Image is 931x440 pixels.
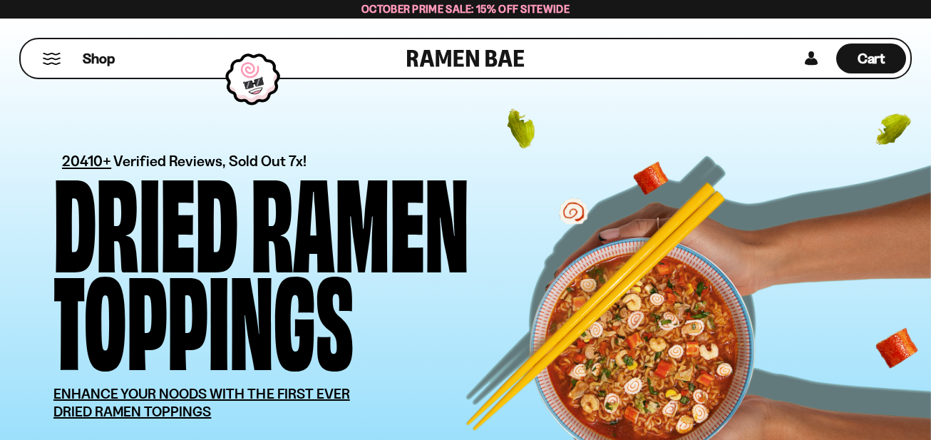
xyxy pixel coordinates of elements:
[836,39,906,78] div: Cart
[251,168,469,266] div: Ramen
[361,2,570,16] span: October Prime Sale: 15% off Sitewide
[53,266,354,364] div: Toppings
[83,49,115,68] span: Shop
[42,53,61,65] button: Mobile Menu Trigger
[83,44,115,73] a: Shop
[53,385,350,420] u: ENHANCE YOUR NOODS WITH THE FIRST EVER DRIED RAMEN TOPPINGS
[858,50,885,67] span: Cart
[53,168,238,266] div: Dried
